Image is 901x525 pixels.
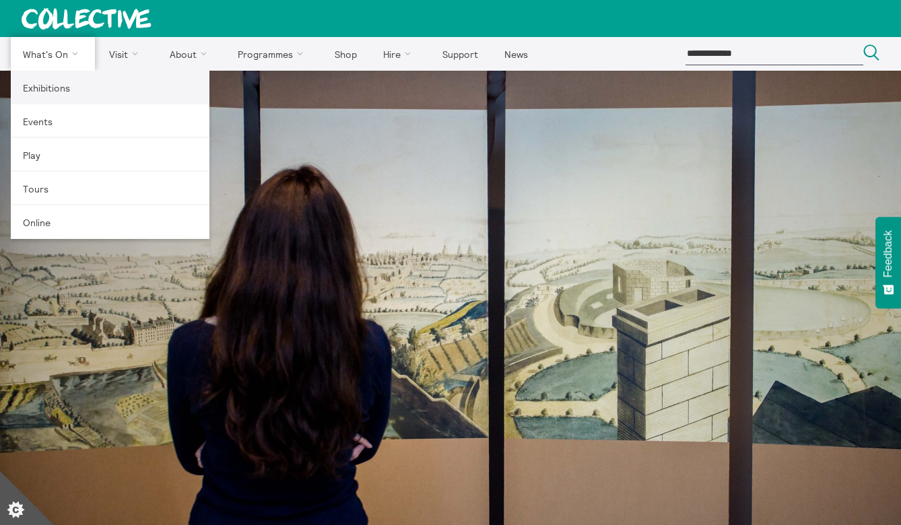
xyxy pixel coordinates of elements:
a: Visit [98,37,156,71]
a: What's On [11,37,95,71]
a: News [492,37,539,71]
a: Exhibitions [11,71,209,104]
a: Tours [11,172,209,205]
a: About [158,37,224,71]
a: Support [430,37,490,71]
a: Hire [372,37,428,71]
a: Online [11,205,209,239]
a: Programmes [226,37,321,71]
a: Events [11,104,209,138]
a: Play [11,138,209,172]
span: Feedback [882,230,894,277]
a: Shop [323,37,368,71]
button: Feedback - Show survey [875,217,901,308]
